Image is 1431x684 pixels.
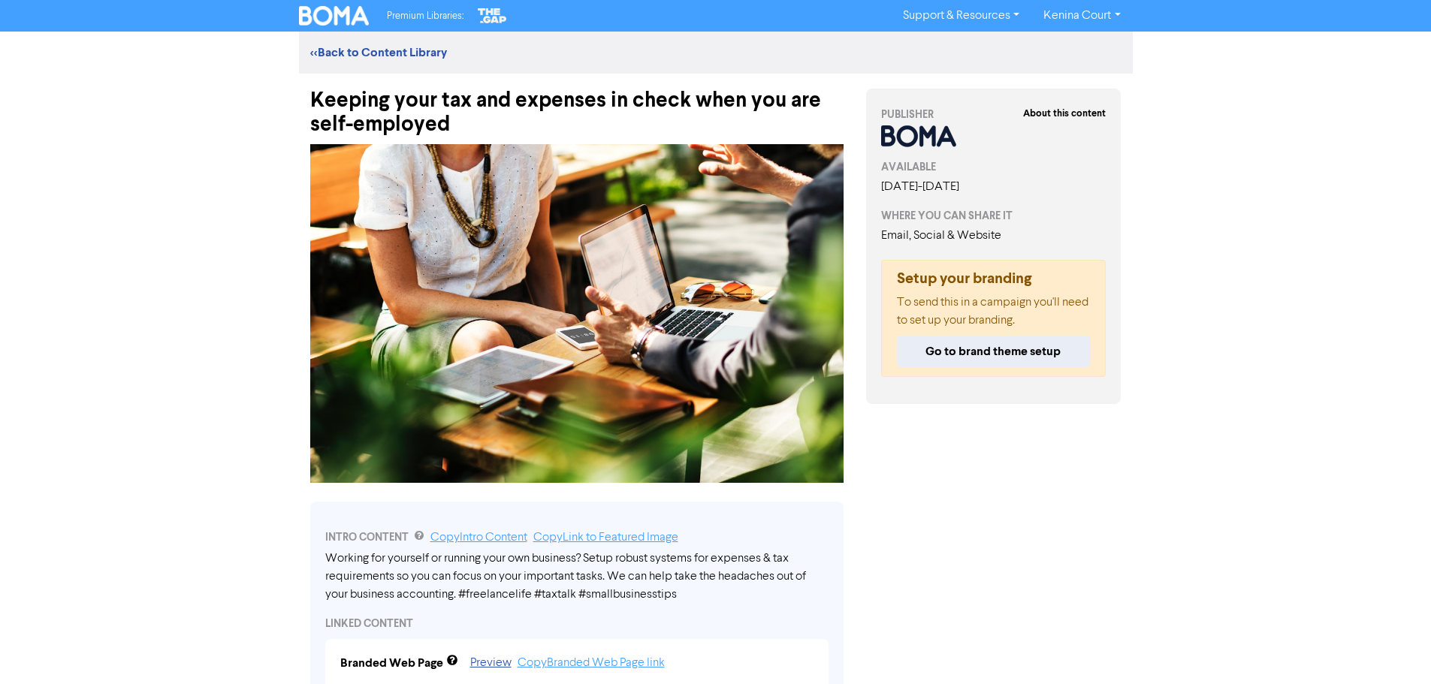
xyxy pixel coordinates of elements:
span: Premium Libraries: [387,11,463,21]
a: Copy Intro Content [430,532,527,544]
div: WHERE YOU CAN SHARE IT [881,208,1106,224]
img: BOMA Logo [299,6,370,26]
div: Branded Web Page [340,654,443,672]
iframe: Chat Widget [1242,522,1431,684]
button: Go to brand theme setup [897,336,1091,367]
strong: About this content [1023,107,1106,119]
div: PUBLISHER [881,107,1106,122]
div: INTRO CONTENT [325,529,829,547]
a: Kenina Court [1031,4,1132,28]
a: Preview [470,657,512,669]
div: Working for yourself or running your own business? Setup robust systems for expenses & tax requir... [325,550,829,604]
div: AVAILABLE [881,159,1106,175]
div: Keeping your tax and expenses in check when you are self-employed [310,74,844,137]
img: The Gap [475,6,509,26]
div: [DATE] - [DATE] [881,178,1106,196]
a: Copy Link to Featured Image [533,532,678,544]
a: Copy Branded Web Page link [518,657,665,669]
div: LINKED CONTENT [325,616,829,631]
h5: Setup your branding [897,270,1091,288]
a: <<Back to Content Library [310,45,447,60]
p: To send this in a campaign you'll need to set up your branding. [897,294,1091,330]
div: Email, Social & Website [881,227,1106,245]
a: Support & Resources [891,4,1031,28]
